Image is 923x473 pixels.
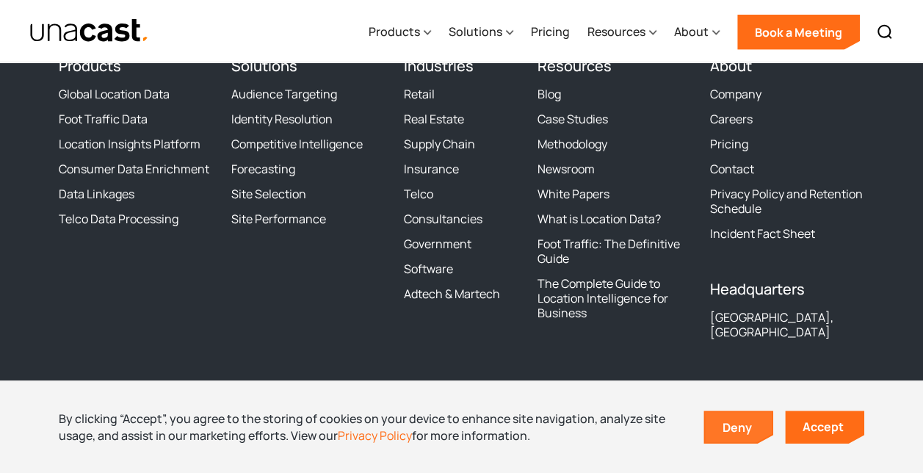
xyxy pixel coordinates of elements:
a: Competitive Intelligence [231,137,363,151]
a: Government [403,236,471,251]
a: Deny [705,412,772,443]
a: Global Location Data [59,87,170,101]
a: Newsroom [537,162,595,176]
a: Retail [403,87,434,101]
a: Software [403,261,452,276]
img: Search icon [876,24,894,41]
a: Adtech & Martech [403,286,499,301]
a: Insurance [403,162,458,176]
img: Unacast text logo [29,18,149,44]
div: About [674,23,709,40]
a: Facebook [85,379,112,405]
div: Products [369,23,420,40]
div: Solutions [449,2,513,62]
a: Foot Traffic: The Definitive Guide [537,236,692,266]
div: By clicking “Accept”, you agree to the storing of cookies on your device to enhance site navigati... [59,411,681,444]
h4: Industries [403,57,519,75]
a: Data Linkages [59,187,134,201]
a: Consumer Data Enrichment [59,162,209,176]
a: Products [59,56,121,76]
div: Resources [587,2,656,62]
a: Blog [537,87,561,101]
a: home [29,18,149,44]
a: Pricing [531,2,570,62]
a: Audience Targeting [231,87,337,101]
div: [GEOGRAPHIC_DATA], [GEOGRAPHIC_DATA] [709,310,864,339]
a: Site Selection [231,187,306,201]
h4: Headquarters [709,281,864,298]
a: Supply Chain [403,137,474,151]
h4: About [709,57,864,75]
a: LinkedIn [112,379,138,405]
a: Forecasting [231,162,295,176]
a: Company [709,87,761,101]
a: White Papers [537,187,609,201]
a: Solutions [231,56,297,76]
a: Telco Data Processing [59,212,178,226]
a: Methodology [537,137,607,151]
h4: Resources [537,57,692,75]
a: Identity Resolution [231,112,333,126]
a: Twitter / X [59,379,85,405]
a: Privacy Policy [338,427,412,444]
a: Incident Fact Sheet [709,226,814,241]
a: Case Studies [537,112,608,126]
div: Products [369,2,431,62]
a: Telco [403,187,432,201]
a: Location Insights Platform [59,137,200,151]
a: Contact [709,162,753,176]
a: Accept [785,411,864,444]
a: Pricing [709,137,748,151]
div: Resources [587,23,645,40]
a: The Complete Guide to Location Intelligence for Business [537,276,692,320]
a: Consultancies [403,212,482,226]
a: What is Location Data? [537,212,661,226]
a: Foot Traffic Data [59,112,148,126]
a: Book a Meeting [737,15,860,50]
a: Privacy Policy and Retention Schedule [709,187,864,216]
a: Careers [709,112,752,126]
div: Solutions [449,23,502,40]
a: Site Performance [231,212,326,226]
a: Real Estate [403,112,463,126]
div: About [674,2,720,62]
